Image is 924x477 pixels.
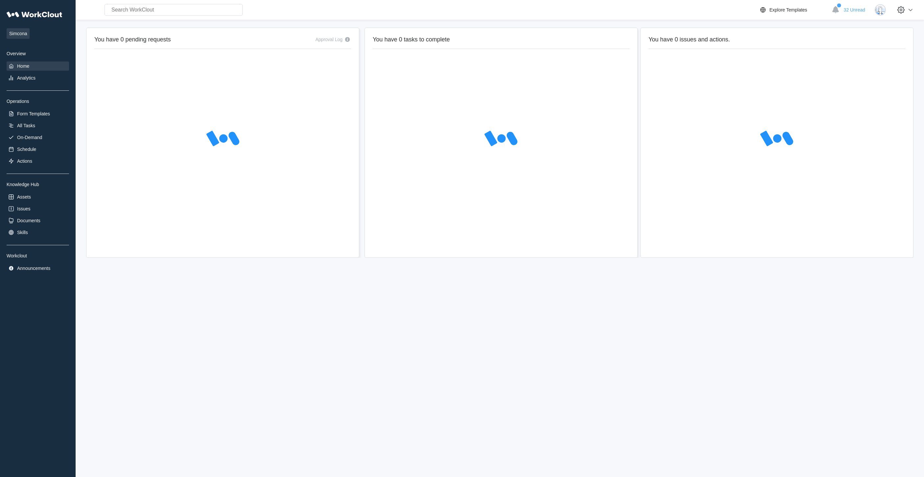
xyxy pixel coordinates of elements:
div: Form Templates [17,111,50,116]
div: Knowledge Hub [7,182,69,187]
div: Analytics [17,75,36,81]
div: Operations [7,99,69,104]
div: Approval Log [315,37,343,42]
a: All Tasks [7,121,69,130]
div: Documents [17,218,40,223]
img: clout-05.png [875,4,886,15]
div: Assets [17,194,31,200]
a: On-Demand [7,133,69,142]
a: Analytics [7,73,69,83]
div: Issues [17,206,30,211]
a: Actions [7,156,69,166]
div: Workclout [7,253,69,258]
a: Documents [7,216,69,225]
span: 32 Unread [844,7,865,12]
div: Overview [7,51,69,56]
div: Home [17,63,29,69]
h2: You have 0 tasks to complete [373,36,629,43]
a: Form Templates [7,109,69,118]
a: Assets [7,192,69,202]
a: Skills [7,228,69,237]
h2: You have 0 issues and actions. [649,36,905,43]
span: Simcona [7,28,30,39]
div: On-Demand [17,135,42,140]
div: Explore Templates [770,7,807,12]
a: Announcements [7,264,69,273]
a: Issues [7,204,69,213]
a: Schedule [7,145,69,154]
a: Home [7,61,69,71]
div: Schedule [17,147,36,152]
input: Search WorkClout [105,4,243,16]
div: Announcements [17,266,50,271]
a: Explore Templates [759,6,828,14]
div: Actions [17,158,32,164]
div: Skills [17,230,28,235]
h2: You have 0 pending requests [94,36,171,43]
div: All Tasks [17,123,35,128]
